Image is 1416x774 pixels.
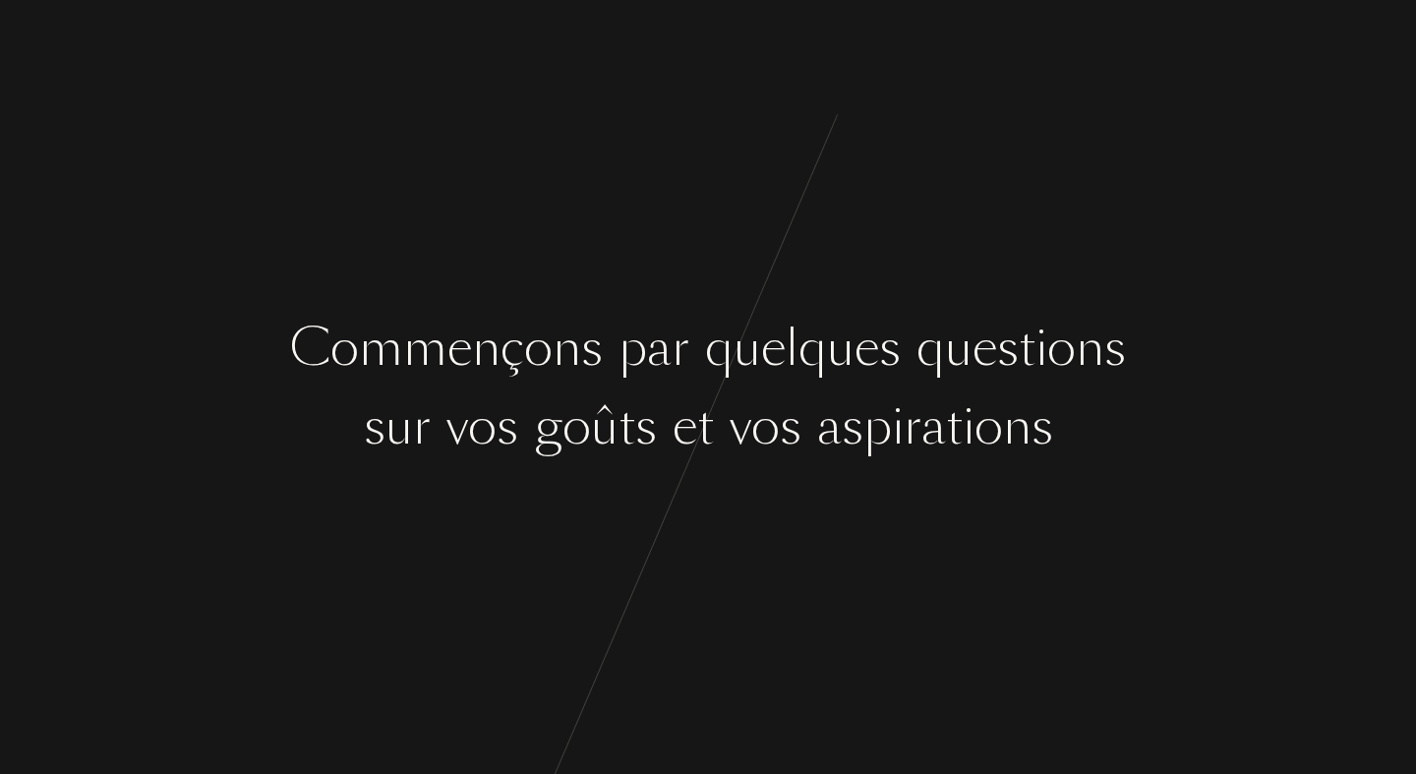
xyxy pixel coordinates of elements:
div: t [946,389,963,463]
div: o [330,311,359,385]
div: o [751,389,780,463]
div: s [497,389,518,463]
div: o [974,389,1003,463]
div: u [385,389,413,463]
div: o [468,389,497,463]
div: s [842,389,863,463]
div: i [892,389,904,463]
div: n [1003,389,1032,463]
div: g [534,389,562,463]
div: n [472,311,501,385]
div: ç [501,311,524,385]
div: s [364,389,385,463]
div: u [945,311,973,385]
div: o [562,389,591,463]
div: u [827,311,855,385]
div: a [647,311,672,385]
div: a [921,389,946,463]
div: e [855,311,879,385]
div: s [635,389,657,463]
div: s [1104,311,1126,385]
div: û [591,389,619,463]
div: s [879,311,901,385]
div: n [1076,311,1104,385]
div: e [447,311,472,385]
div: n [553,311,581,385]
div: v [730,389,751,463]
div: t [619,389,635,463]
div: q [705,311,734,385]
div: r [672,311,689,385]
div: o [524,311,553,385]
div: v [446,389,468,463]
div: s [997,311,1019,385]
div: o [1047,311,1076,385]
div: s [581,311,603,385]
div: t [697,389,714,463]
div: q [798,311,827,385]
div: s [780,389,801,463]
div: e [761,311,786,385]
div: m [359,311,403,385]
div: p [619,311,647,385]
div: m [403,311,447,385]
div: i [1035,311,1047,385]
div: q [916,311,945,385]
div: l [786,311,798,385]
div: r [413,389,431,463]
div: e [973,311,997,385]
div: s [1032,389,1053,463]
div: p [863,389,892,463]
div: i [963,389,974,463]
div: u [734,311,761,385]
div: t [1019,311,1035,385]
div: r [904,389,921,463]
div: e [673,389,697,463]
div: C [290,311,330,385]
div: a [817,389,842,463]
